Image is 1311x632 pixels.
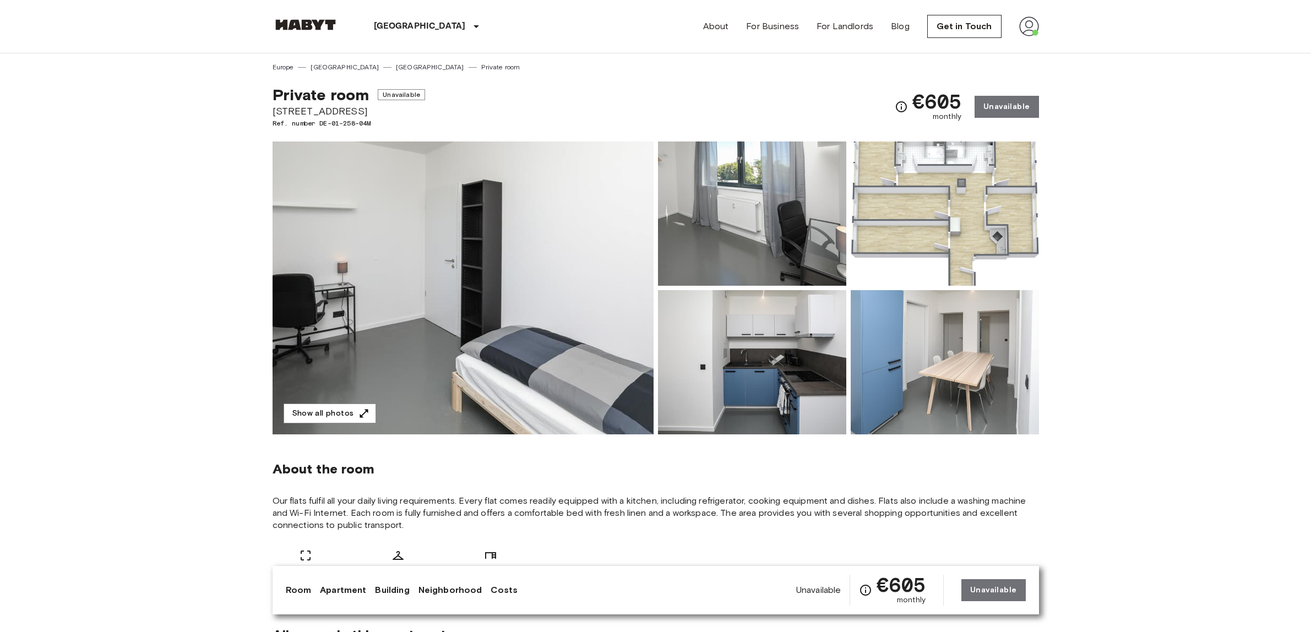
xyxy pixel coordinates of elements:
[933,111,961,122] span: monthly
[491,584,518,597] a: Costs
[891,20,910,33] a: Blog
[817,20,873,33] a: For Landlords
[658,141,846,286] img: Picture of unit DE-01-258-04M
[859,584,872,597] svg: Check cost overview for full price breakdown. Please note that discounts apply to new joiners onl...
[375,584,409,597] a: Building
[273,461,1039,477] span: About the room
[396,62,464,72] a: [GEOGRAPHIC_DATA]
[418,584,482,597] a: Neighborhood
[273,104,425,118] span: [STREET_ADDRESS]
[912,91,961,111] span: €605
[746,20,799,33] a: For Business
[311,62,379,72] a: [GEOGRAPHIC_DATA]
[286,584,312,597] a: Room
[927,15,1002,38] a: Get in Touch
[374,20,466,33] p: [GEOGRAPHIC_DATA]
[851,141,1039,286] img: Picture of unit DE-01-258-04M
[877,575,926,595] span: €605
[895,100,908,113] svg: Check cost overview for full price breakdown. Please note that discounts apply to new joiners onl...
[273,62,294,72] a: Europe
[273,141,654,434] img: Marketing picture of unit DE-01-258-04M
[481,62,520,72] a: Private room
[284,404,376,424] button: Show all photos
[273,85,369,104] span: Private room
[796,584,841,596] span: Unavailable
[1019,17,1039,36] img: avatar
[703,20,729,33] a: About
[273,495,1039,531] span: Our flats fulfil all your daily living requirements. Every flat comes readily equipped with a kit...
[273,118,425,128] span: Ref. number DE-01-258-04M
[378,89,425,100] span: Unavailable
[320,584,366,597] a: Apartment
[897,595,926,606] span: monthly
[273,19,339,30] img: Habyt
[658,290,846,434] img: Picture of unit DE-01-258-04M
[851,290,1039,434] img: Picture of unit DE-01-258-04M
